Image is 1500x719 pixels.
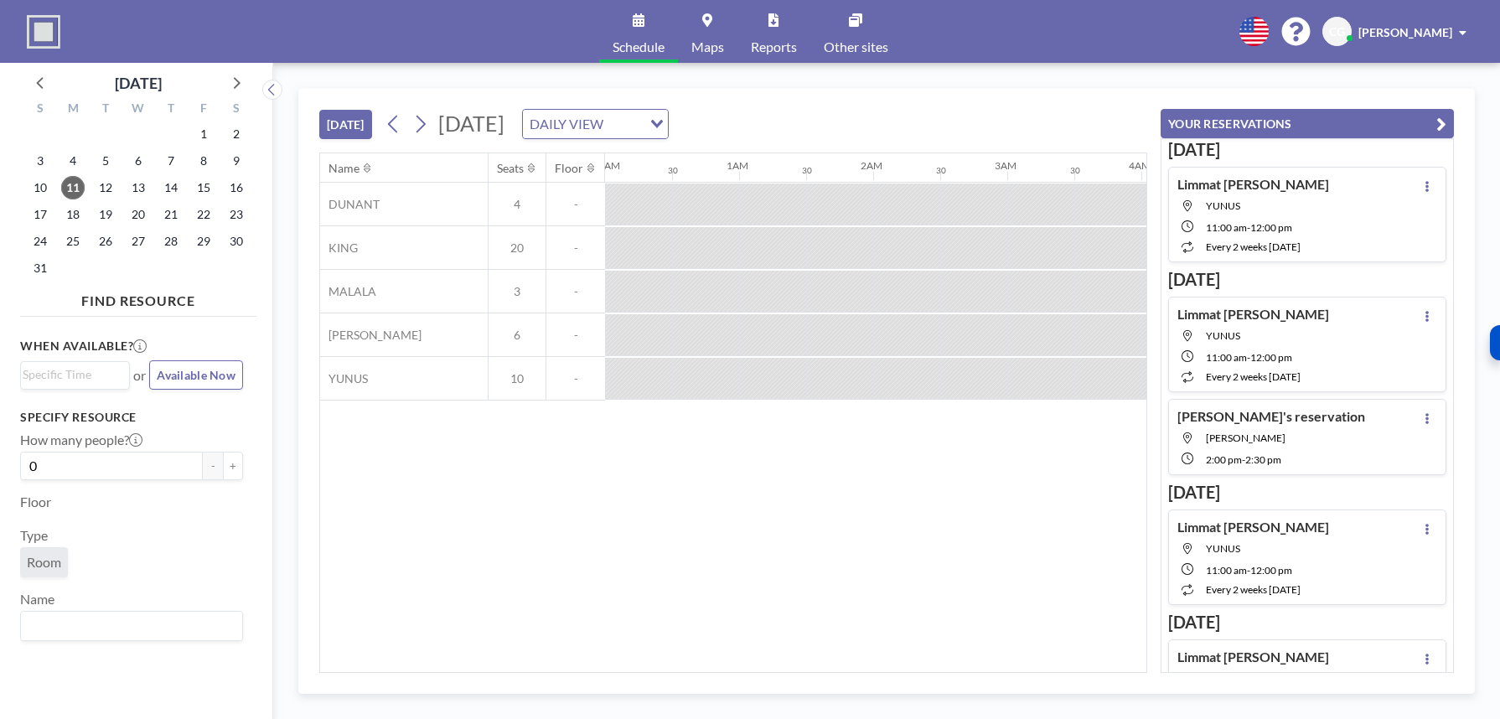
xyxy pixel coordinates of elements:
[668,165,678,176] div: 30
[592,159,620,172] div: 12AM
[555,161,583,176] div: Floor
[127,230,150,253] span: Wednesday, August 27, 2025
[90,99,122,121] div: T
[149,360,243,390] button: Available Now
[192,149,215,173] span: Friday, August 8, 2025
[94,230,117,253] span: Tuesday, August 26, 2025
[20,410,243,425] h3: Specify resource
[751,40,797,54] span: Reports
[127,176,150,199] span: Wednesday, August 13, 2025
[1168,482,1446,503] h3: [DATE]
[608,113,640,135] input: Search for option
[1206,221,1247,234] span: 11:00 AM
[1168,139,1446,160] h3: [DATE]
[1177,306,1329,323] h4: Limmat [PERSON_NAME]
[546,371,605,386] span: -
[546,328,605,343] span: -
[1206,583,1301,596] span: every 2 weeks [DATE]
[225,149,248,173] span: Saturday, August 9, 2025
[223,452,243,480] button: +
[192,230,215,253] span: Friday, August 29, 2025
[159,203,183,226] span: Thursday, August 21, 2025
[27,554,61,571] span: Room
[20,286,256,309] h4: FIND RESOURCE
[824,40,888,54] span: Other sites
[61,149,85,173] span: Monday, August 4, 2025
[20,494,51,510] label: Floor
[192,203,215,226] span: Friday, August 22, 2025
[613,40,665,54] span: Schedule
[127,203,150,226] span: Wednesday, August 20, 2025
[489,197,546,212] span: 4
[1206,370,1301,383] span: every 2 weeks [DATE]
[546,241,605,256] span: -
[24,99,57,121] div: S
[21,612,242,640] div: Search for option
[225,122,248,146] span: Saturday, August 2, 2025
[20,591,54,608] label: Name
[1168,612,1446,633] h3: [DATE]
[1206,329,1240,342] span: YUNUS
[23,365,120,384] input: Search for option
[319,110,372,139] button: [DATE]
[320,328,422,343] span: [PERSON_NAME]
[489,284,546,299] span: 3
[1177,649,1329,665] h4: Limmat [PERSON_NAME]
[20,432,142,448] label: How many people?
[489,328,546,343] span: 6
[225,230,248,253] span: Saturday, August 30, 2025
[61,176,85,199] span: Monday, August 11, 2025
[159,149,183,173] span: Thursday, August 7, 2025
[1242,453,1245,466] span: -
[61,203,85,226] span: Monday, August 18, 2025
[192,122,215,146] span: Friday, August 1, 2025
[28,176,52,199] span: Sunday, August 10, 2025
[28,149,52,173] span: Sunday, August 3, 2025
[187,99,220,121] div: F
[127,149,150,173] span: Wednesday, August 6, 2025
[320,197,380,212] span: DUNANT
[23,615,233,637] input: Search for option
[57,99,90,121] div: M
[115,71,162,95] div: [DATE]
[523,110,668,138] div: Search for option
[1245,453,1281,466] span: 2:30 PM
[320,284,376,299] span: MALALA
[1177,519,1329,535] h4: Limmat [PERSON_NAME]
[192,176,215,199] span: Friday, August 15, 2025
[727,159,748,172] div: 1AM
[1206,564,1247,577] span: 11:00 AM
[1250,564,1292,577] span: 12:00 PM
[1206,453,1242,466] span: 2:00 PM
[1161,109,1454,138] button: YOUR RESERVATIONS
[1358,25,1452,39] span: [PERSON_NAME]
[861,159,882,172] div: 2AM
[1250,221,1292,234] span: 12:00 PM
[1206,542,1240,555] span: YUNUS
[20,527,48,544] label: Type
[94,176,117,199] span: Tuesday, August 12, 2025
[1329,24,1345,39] span: CG
[320,241,358,256] span: KING
[1206,351,1247,364] span: 11:00 AM
[1247,564,1250,577] span: -
[1206,199,1240,212] span: YUNUS
[1247,351,1250,364] span: -
[28,203,52,226] span: Sunday, August 17, 2025
[489,241,546,256] span: 20
[159,230,183,253] span: Thursday, August 28, 2025
[1206,241,1301,253] span: every 2 weeks [DATE]
[546,284,605,299] span: -
[225,203,248,226] span: Saturday, August 23, 2025
[1168,269,1446,290] h3: [DATE]
[94,203,117,226] span: Tuesday, August 19, 2025
[328,161,359,176] div: Name
[1206,432,1285,444] span: MENCHU
[220,99,252,121] div: S
[203,452,223,480] button: -
[225,176,248,199] span: Saturday, August 16, 2025
[497,161,524,176] div: Seats
[1247,221,1250,234] span: -
[438,111,504,136] span: [DATE]
[1177,176,1329,193] h4: Limmat [PERSON_NAME]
